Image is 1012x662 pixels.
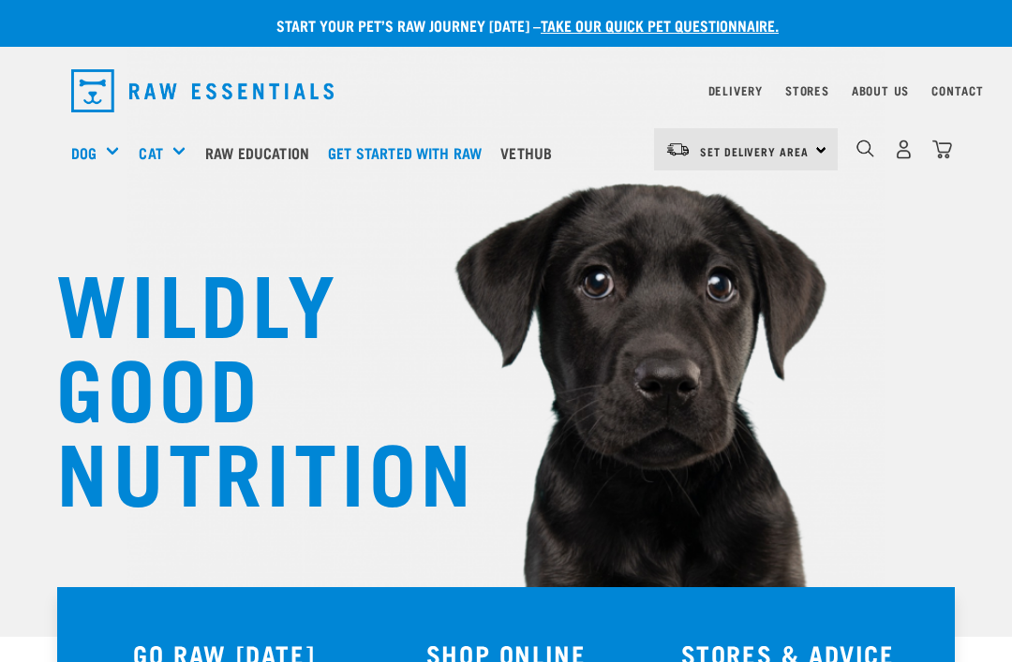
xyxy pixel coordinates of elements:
a: About Us [852,87,909,94]
a: Vethub [496,115,566,190]
a: take our quick pet questionnaire. [541,21,779,29]
img: user.png [894,140,914,159]
a: Cat [139,141,162,164]
a: Raw Education [201,115,323,190]
a: Get started with Raw [323,115,496,190]
nav: dropdown navigation [56,62,956,120]
a: Dog [71,141,97,164]
img: Raw Essentials Logo [71,69,334,112]
a: Stores [785,87,829,94]
img: home-icon@2x.png [932,140,952,159]
a: Contact [931,87,984,94]
a: Delivery [708,87,763,94]
img: van-moving.png [665,141,691,158]
img: home-icon-1@2x.png [856,140,874,157]
span: Set Delivery Area [700,148,809,154]
h1: WILDLY GOOD NUTRITION [56,257,431,510]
